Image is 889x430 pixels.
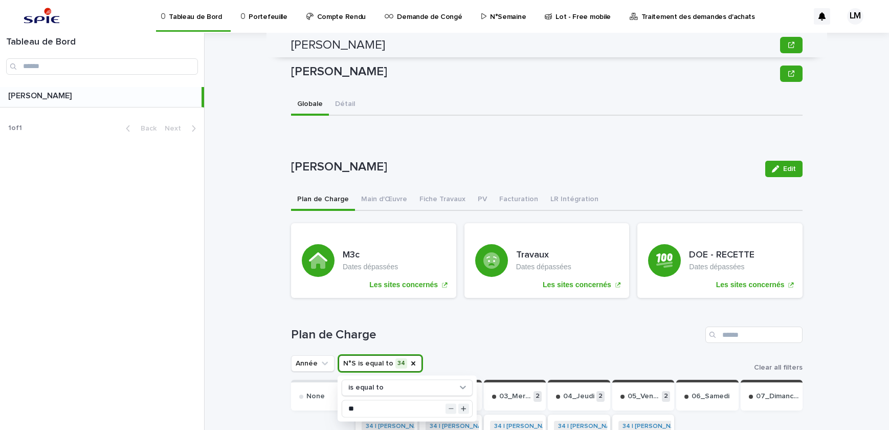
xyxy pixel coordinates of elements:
[544,189,605,211] button: LR Intégration
[291,355,335,372] button: Année
[343,263,398,271] p: Dates dépassées
[291,38,385,53] h2: [PERSON_NAME]
[458,403,469,414] button: Increment value
[705,327,803,343] input: Search
[516,250,571,261] h3: Travaux
[369,281,438,289] p: Les sites concernés
[8,89,74,101] p: [PERSON_NAME]
[291,223,456,298] a: Les sites concernés
[493,189,544,211] button: Facturation
[339,355,422,372] button: N°S
[783,165,796,173] span: Edit
[355,189,413,211] button: Main d'Œuvre
[558,423,641,430] a: 34 | [PERSON_NAME] | 2025
[291,328,701,342] h1: Plan de Charge
[446,403,456,414] button: Decrement value
[847,8,863,25] div: LM
[499,392,532,401] p: 03_Mercredi
[628,392,660,401] p: 05_Vendredi
[165,125,187,132] span: Next
[534,391,542,402] p: 2
[596,391,605,402] p: 2
[343,250,398,261] h3: M3c
[135,125,157,132] span: Back
[6,58,198,75] input: Search
[464,223,630,298] a: Les sites concernés
[563,392,594,401] p: 04_Jeudi
[118,124,161,133] button: Back
[329,94,361,116] button: Détail
[746,364,803,371] button: Clear all filters
[291,64,776,79] p: [PERSON_NAME]
[716,281,785,289] p: Les sites concernés
[662,391,670,402] p: 2
[494,423,577,430] a: 34 | [PERSON_NAME] | 2025
[516,263,571,271] p: Dates dépassées
[689,263,754,271] p: Dates dépassées
[754,364,803,371] span: Clear all filters
[20,6,63,27] img: svstPd6MQfCT1uX1QGkG
[306,392,325,401] p: None
[689,250,754,261] h3: DOE - RECETTE
[623,423,706,430] a: 34 | [PERSON_NAME] | 2025
[161,124,204,133] button: Next
[637,223,803,298] a: Les sites concernés
[756,392,799,401] p: 07_Dimanche
[291,189,355,211] button: Plan de Charge
[692,392,729,401] p: 06_Samedi
[366,423,449,430] a: 34 | [PERSON_NAME] | 2025
[6,37,198,48] h1: Tableau de Bord
[413,189,472,211] button: Fiche Travaux
[291,160,757,175] p: [PERSON_NAME]
[543,281,611,289] p: Les sites concernés
[348,383,384,392] p: is equal to
[765,161,803,177] button: Edit
[291,94,329,116] button: Globale
[472,189,493,211] button: PV
[430,423,513,430] a: 34 | [PERSON_NAME] | 2025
